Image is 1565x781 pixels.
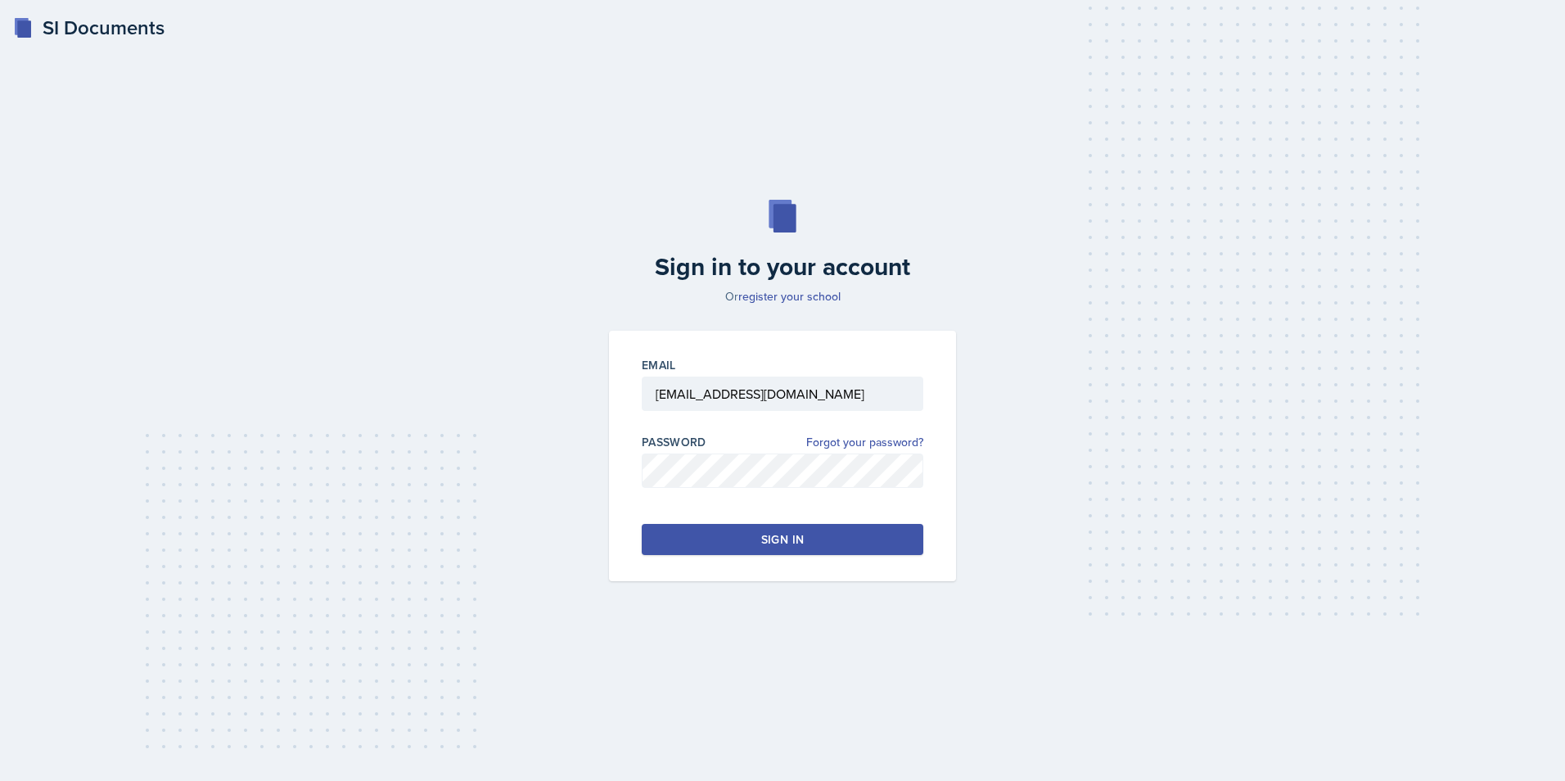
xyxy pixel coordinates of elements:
label: Password [642,434,706,450]
h2: Sign in to your account [599,252,966,282]
input: Email [642,377,923,411]
a: SI Documents [13,13,165,43]
a: register your school [738,288,841,305]
label: Email [642,357,676,373]
p: Or [599,288,966,305]
a: Forgot your password? [806,434,923,451]
button: Sign in [642,524,923,555]
div: Sign in [761,531,804,548]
